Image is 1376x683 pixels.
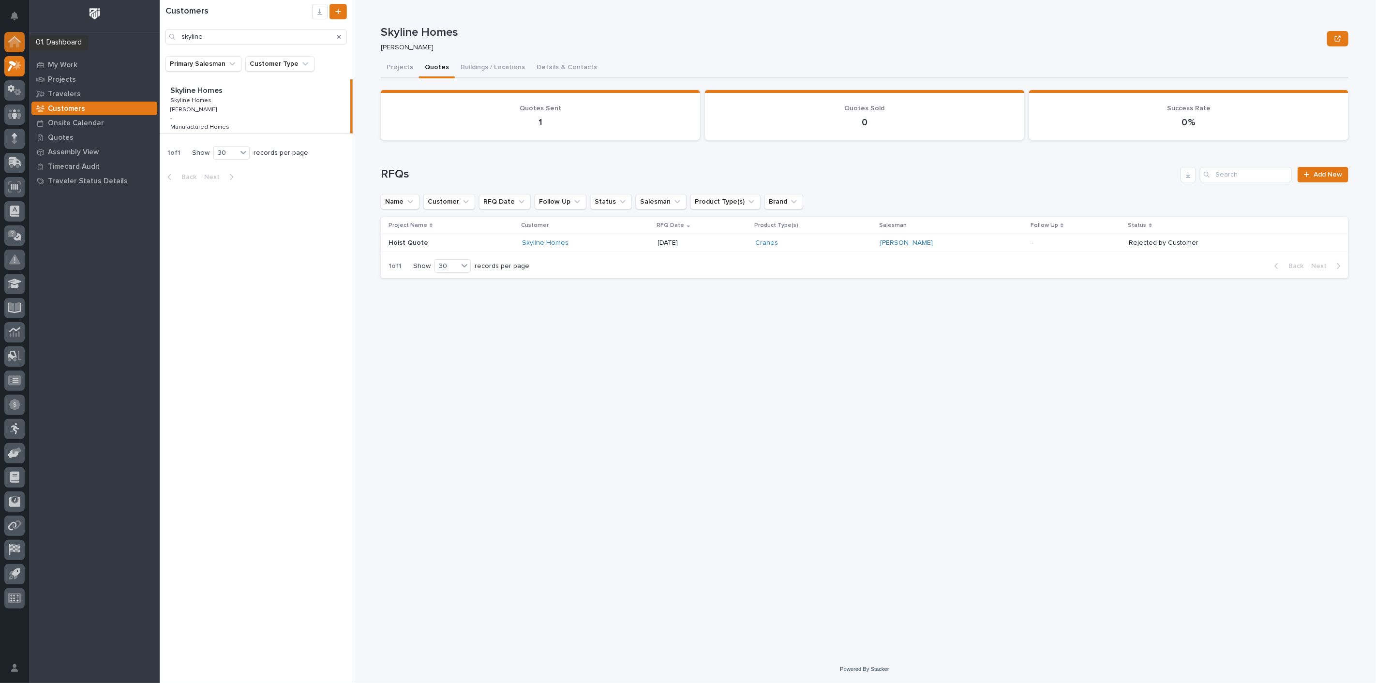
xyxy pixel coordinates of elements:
a: [PERSON_NAME] [880,239,933,247]
a: Skyline Homes [522,239,568,247]
p: Product Type(s) [754,220,798,231]
a: Quotes [29,130,160,145]
p: - [170,115,172,122]
button: Details & Contacts [531,58,603,78]
a: Travelers [29,87,160,101]
p: Customer [521,220,549,231]
button: Buildings / Locations [455,58,531,78]
a: My Work [29,58,160,72]
p: Customers [48,104,85,113]
button: Projects [381,58,419,78]
button: Primary Salesman [165,56,241,72]
button: Quotes [419,58,455,78]
input: Search [165,29,347,45]
p: [PERSON_NAME] [381,44,1319,52]
p: [PERSON_NAME] [170,104,219,113]
p: Assembly View [48,148,99,157]
button: Back [1267,262,1307,270]
button: Notifications [4,6,25,26]
tr: Hoist QuoteHoist Quote Skyline Homes [DATE]Cranes [PERSON_NAME] -Rejected by Customer [381,234,1348,252]
p: Show [413,262,431,270]
span: Quotes Sold [844,105,884,112]
p: Projects [48,75,76,84]
span: Next [204,173,225,181]
p: Timecard Audit [48,163,100,171]
p: Hoist Quote [389,237,430,247]
p: Project Name [389,220,427,231]
p: Skyline Homes [170,95,213,104]
p: RFQ Date [657,220,685,231]
p: Follow Up [1031,220,1058,231]
a: Skyline HomesSkyline Homes Skyline HomesSkyline Homes [PERSON_NAME][PERSON_NAME] -Manufactured Ho... [160,79,353,134]
a: Add New [1298,167,1348,182]
button: Follow Up [535,194,586,209]
button: Next [200,173,241,181]
p: Salesman [879,220,907,231]
p: 0 [717,117,1013,128]
span: Back [1283,262,1303,270]
p: Travelers [48,90,81,99]
a: Onsite Calendar [29,116,160,130]
div: 02. Projects [37,40,85,51]
p: 1 of 1 [381,254,409,278]
p: Rejected by Customer [1129,239,1299,247]
span: Success Rate [1167,105,1211,112]
p: 1 of 1 [160,141,188,165]
h1: RFQs [381,167,1177,181]
p: records per page [254,149,308,157]
a: Projects [29,72,160,87]
p: - [1032,239,1121,247]
div: 30 [435,261,458,271]
button: RFQ Date [479,194,531,209]
div: Notifications [12,12,25,27]
span: Add New [1314,171,1342,178]
button: Customer Type [245,56,314,72]
button: Status [590,194,632,209]
a: Assembly View [29,145,160,159]
p: Manufactured Homes [170,122,231,131]
p: Skyline Homes [170,84,224,95]
a: Customers [29,101,160,116]
button: Product Type(s) [690,194,761,209]
button: Next [1307,262,1348,270]
button: Name [381,194,419,209]
p: records per page [475,262,529,270]
h1: Customers [165,6,312,17]
a: Cranes [755,239,778,247]
span: Next [1311,262,1332,270]
a: Timecard Audit [29,159,160,174]
p: Traveler Status Details [48,177,128,186]
img: Workspace Logo [86,5,104,23]
p: Status [1128,220,1147,231]
button: Brand [764,194,803,209]
a: Powered By Stacker [840,666,889,672]
p: 1 [392,117,688,128]
input: Search [1200,167,1292,182]
p: My Work [48,61,77,70]
p: 0 % [1041,117,1337,128]
p: [DATE] [658,239,748,247]
p: Skyline Homes [381,26,1323,40]
div: 30 [214,148,237,158]
span: Back [176,173,196,181]
button: Customer [423,194,475,209]
p: Quotes [48,134,74,142]
p: Show [192,149,209,157]
p: Onsite Calendar [48,119,104,128]
button: Salesman [636,194,687,209]
span: Quotes Sent [520,105,561,112]
a: Traveler Status Details [29,174,160,188]
button: Back [160,173,200,181]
